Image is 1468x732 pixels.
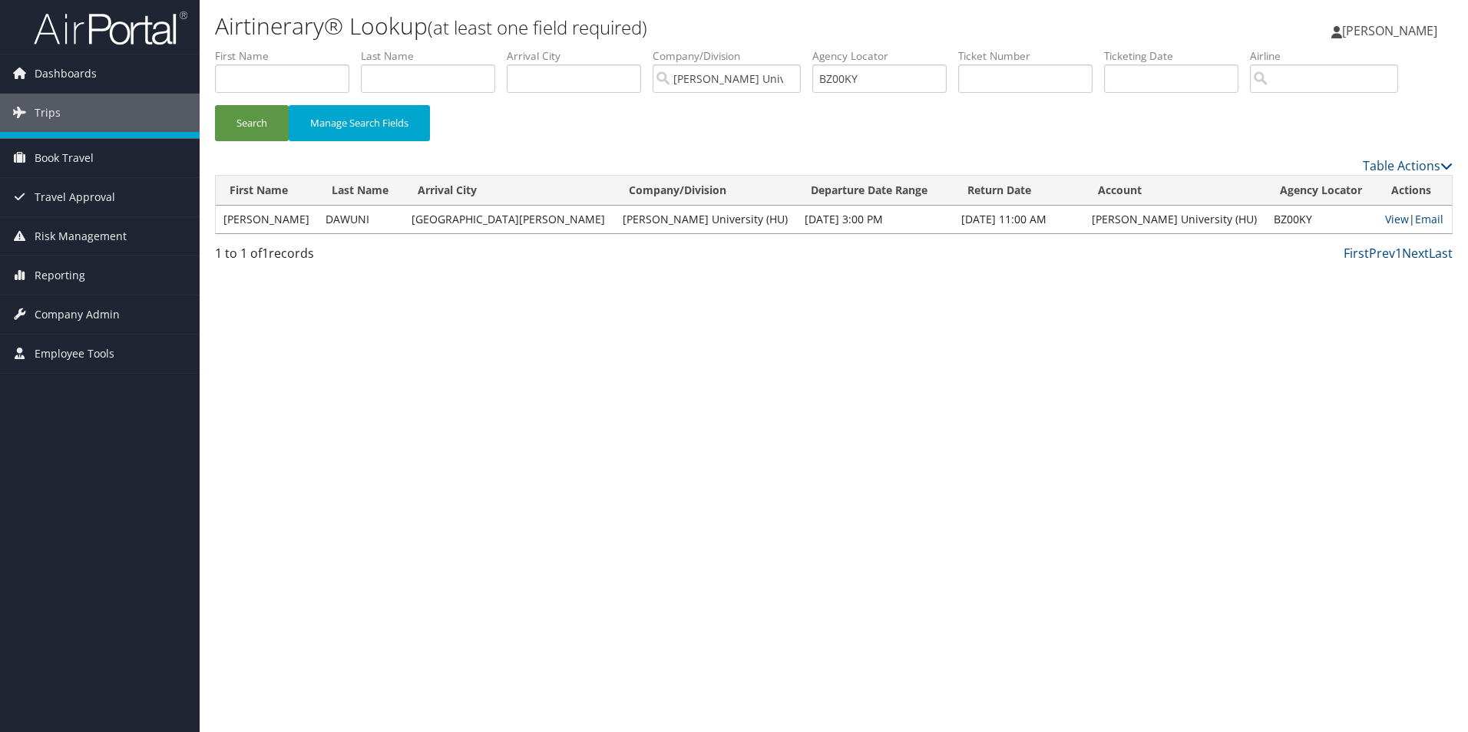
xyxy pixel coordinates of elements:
span: Dashboards [35,54,97,93]
td: [DATE] 11:00 AM [954,206,1084,233]
td: [GEOGRAPHIC_DATA][PERSON_NAME] [404,206,615,233]
td: [DATE] 3:00 PM [797,206,953,233]
label: Airline [1250,48,1410,64]
th: First Name: activate to sort column ascending [216,176,318,206]
button: Search [215,105,289,141]
td: [PERSON_NAME] University (HU) [1084,206,1267,233]
a: Email [1415,212,1443,226]
td: [PERSON_NAME] University (HU) [615,206,798,233]
td: | [1377,206,1452,233]
a: Prev [1369,245,1395,262]
th: Last Name: activate to sort column ascending [318,176,403,206]
span: Travel Approval [35,178,115,216]
td: BZ00KY [1266,206,1377,233]
span: Trips [35,94,61,132]
th: Departure Date Range: activate to sort column ascending [797,176,953,206]
img: airportal-logo.png [34,10,187,46]
button: Manage Search Fields [289,105,430,141]
label: Ticketing Date [1104,48,1250,64]
span: Company Admin [35,295,120,334]
label: Agency Locator [812,48,958,64]
span: Book Travel [35,139,94,177]
a: First [1344,245,1369,262]
div: 1 to 1 of records [215,244,508,270]
label: Arrival City [507,48,653,64]
span: 1 [262,245,269,262]
td: DAWUNI [318,206,403,233]
small: (at least one field required) [428,15,647,40]
span: Employee Tools [35,335,114,373]
th: Arrival City: activate to sort column ascending [404,176,615,206]
a: 1 [1395,245,1402,262]
th: Account: activate to sort column ascending [1084,176,1267,206]
h1: Airtinerary® Lookup [215,10,1040,42]
span: [PERSON_NAME] [1342,22,1437,39]
a: Table Actions [1363,157,1453,174]
th: Return Date: activate to sort column ascending [954,176,1084,206]
label: First Name [215,48,361,64]
a: Next [1402,245,1429,262]
span: Risk Management [35,217,127,256]
a: View [1385,212,1409,226]
th: Company/Division [615,176,798,206]
th: Agency Locator: activate to sort column ascending [1266,176,1377,206]
label: Last Name [361,48,507,64]
a: Last [1429,245,1453,262]
label: Ticket Number [958,48,1104,64]
span: Reporting [35,256,85,295]
a: [PERSON_NAME] [1331,8,1453,54]
th: Actions [1377,176,1452,206]
label: Company/Division [653,48,812,64]
td: [PERSON_NAME] [216,206,318,233]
